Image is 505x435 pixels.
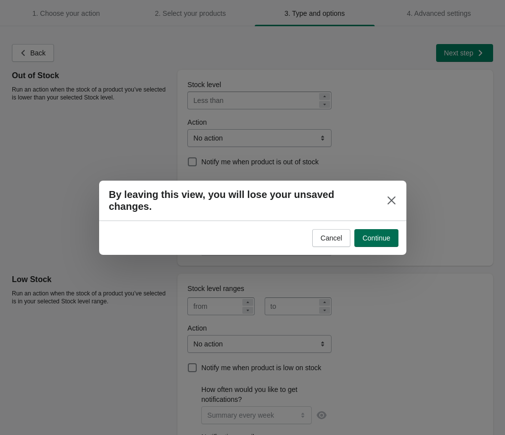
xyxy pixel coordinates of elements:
button: Cancel [312,229,351,247]
button: Close [383,189,400,212]
span: Cancel [321,234,342,242]
h2: By leaving this view, you will lose your unsaved changes. [109,189,365,212]
button: Continue [354,229,398,247]
span: Continue [362,234,390,242]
